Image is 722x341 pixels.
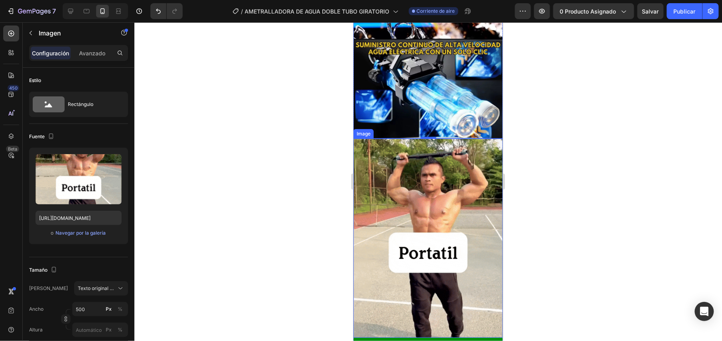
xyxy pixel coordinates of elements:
div: 450 [8,85,19,91]
span: 0 producto asignado [560,7,616,16]
label: Ancho [29,306,43,313]
button: 0 producto asignado [553,3,634,19]
span: o [51,228,54,238]
button: Px [115,304,125,314]
button: % [104,304,114,314]
input: https://example.com/image.jpg [36,211,122,225]
span: Salvar [642,8,659,15]
font: Fuente [29,133,45,140]
p: Image [39,28,107,38]
div: Beta [6,146,19,152]
font: Tamaño [29,267,47,274]
div: Deshacer/Rehacer [150,3,183,19]
button: Publicar [667,3,702,19]
font: Estilo [29,77,41,84]
button: Salvar [637,3,664,19]
div: Rectángulo [68,95,116,114]
div: % [118,326,122,333]
button: 7 [3,3,59,19]
font: Px [106,326,112,333]
input: Px% [72,302,128,316]
span: Corriente de aire [417,8,455,15]
span: Texto original en [78,285,115,292]
button: % [104,325,114,335]
button: Navegar por la galería [55,229,107,237]
p: Avanzado [79,49,105,57]
input: Px% [72,323,128,337]
label: Altura [29,326,43,333]
label: [PERSON_NAME] [29,285,68,292]
button: Texto original en [74,281,128,296]
button: Px [115,325,125,335]
p: Configuración [32,49,69,57]
img: vista previa de la imagen [36,154,122,204]
p: 7 [52,6,56,16]
font: Px [106,306,112,313]
div: Abra Intercom Messenger [695,302,714,321]
font: Navegar por la galería [56,229,106,237]
span: AMETRALLADORA DE AGUA DOBLE TUBO GIRATORIO [245,7,390,16]
span: / [241,7,243,16]
font: Publicar [674,7,696,16]
iframe: Design area [353,22,503,341]
div: % [118,306,122,313]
